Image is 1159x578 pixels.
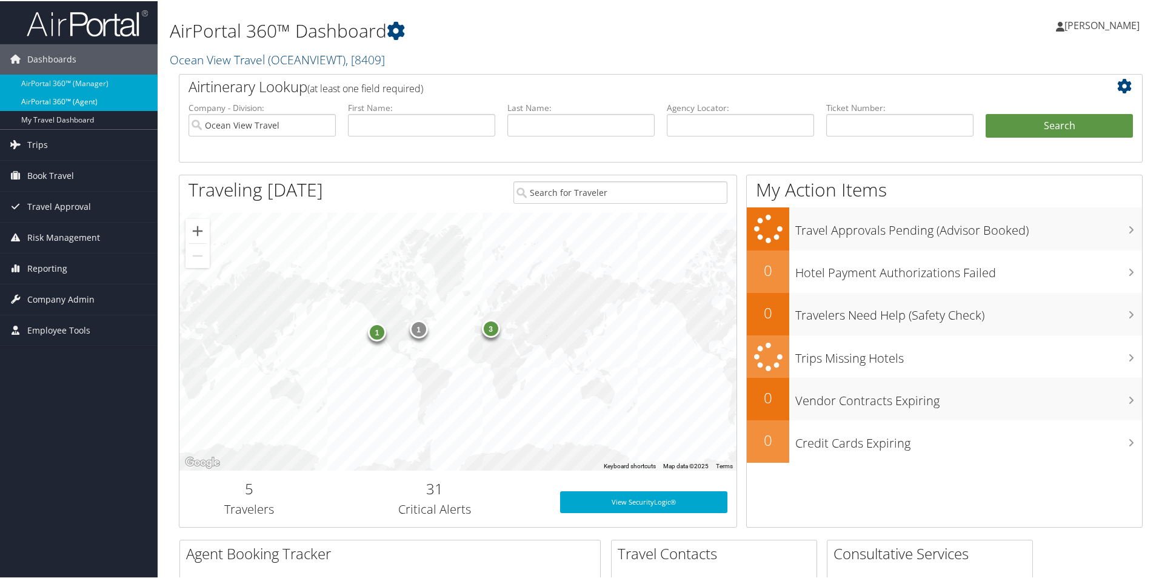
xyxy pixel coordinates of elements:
[795,257,1142,280] h3: Hotel Payment Authorizations Failed
[1064,18,1140,31] span: [PERSON_NAME]
[189,477,310,498] h2: 5
[716,462,733,468] a: Terms (opens in new tab)
[667,101,814,113] label: Agency Locator:
[795,428,1142,451] h3: Credit Cards Expiring
[170,17,824,42] h1: AirPortal 360™ Dashboard
[604,461,656,469] button: Keyboard shortcuts
[189,176,323,201] h1: Traveling [DATE]
[747,334,1142,377] a: Trips Missing Hotels
[663,462,709,468] span: Map data ©2025
[747,292,1142,334] a: 0Travelers Need Help (Safety Check)
[747,176,1142,201] h1: My Action Items
[747,377,1142,419] a: 0Vendor Contracts Expiring
[189,500,310,517] h3: Travelers
[409,318,427,337] div: 1
[348,101,495,113] label: First Name:
[189,101,336,113] label: Company - Division:
[747,206,1142,249] a: Travel Approvals Pending (Advisor Booked)
[182,454,222,469] a: Open this area in Google Maps (opens a new window)
[27,221,100,252] span: Risk Management
[826,101,974,113] label: Ticket Number:
[747,419,1142,462] a: 0Credit Cards Expiring
[833,542,1032,563] h2: Consultative Services
[795,343,1142,366] h3: Trips Missing Hotels
[186,542,600,563] h2: Agent Booking Tracker
[27,43,76,73] span: Dashboards
[795,215,1142,238] h3: Travel Approvals Pending (Advisor Booked)
[328,477,542,498] h2: 31
[27,129,48,159] span: Trips
[346,50,385,67] span: , [ 8409 ]
[27,283,95,314] span: Company Admin
[513,180,727,203] input: Search for Traveler
[27,160,74,190] span: Book Travel
[27,252,67,283] span: Reporting
[560,490,727,512] a: View SecurityLogic®
[268,50,346,67] span: ( OCEANVIEWT )
[170,50,385,67] a: Ocean View Travel
[747,429,789,449] h2: 0
[986,113,1133,137] button: Search
[189,75,1053,96] h2: Airtinerary Lookup
[747,386,789,407] h2: 0
[795,385,1142,408] h3: Vendor Contracts Expiring
[481,318,499,337] div: 3
[27,190,91,221] span: Travel Approval
[747,259,789,280] h2: 0
[27,314,90,344] span: Employee Tools
[307,81,423,94] span: (at least one field required)
[27,8,148,36] img: airportal-logo.png
[185,218,210,242] button: Zoom in
[185,243,210,267] button: Zoom out
[182,454,222,469] img: Google
[1056,6,1152,42] a: [PERSON_NAME]
[368,322,386,340] div: 1
[618,542,817,563] h2: Travel Contacts
[328,500,542,517] h3: Critical Alerts
[795,300,1142,323] h3: Travelers Need Help (Safety Check)
[507,101,655,113] label: Last Name:
[747,249,1142,292] a: 0Hotel Payment Authorizations Failed
[747,301,789,322] h2: 0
